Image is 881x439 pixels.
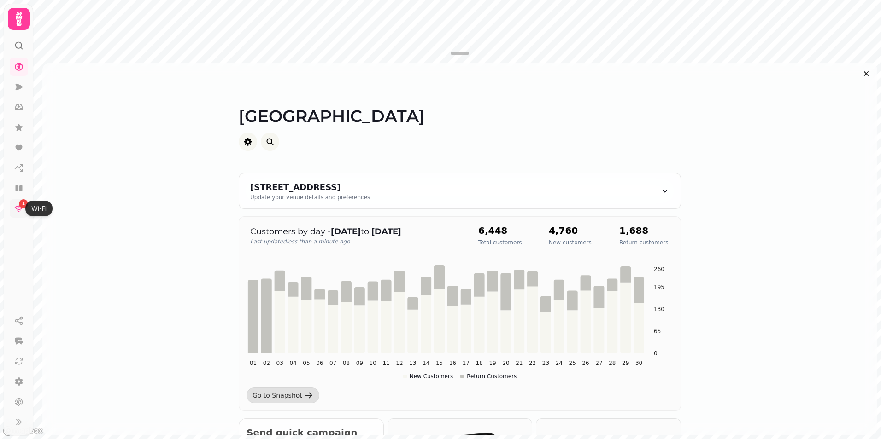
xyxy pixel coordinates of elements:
[250,360,257,366] tspan: 01
[3,426,43,436] a: Mapbox logo
[423,360,429,366] tspan: 14
[247,387,319,403] a: Go to Snapshot
[654,350,658,357] tspan: 0
[463,360,470,366] tspan: 17
[835,395,881,439] iframe: Chat Widget
[582,360,589,366] tspan: 26
[409,360,416,366] tspan: 13
[22,201,25,207] span: 1
[622,360,629,366] tspan: 29
[250,181,370,194] div: [STREET_ADDRESS]
[478,239,522,246] p: Total customers
[289,360,296,366] tspan: 04
[489,360,496,366] tspan: 19
[460,373,517,380] div: Return Customers
[549,224,592,237] h2: 4,760
[25,201,53,216] div: Wi-Fi
[569,360,576,366] tspan: 25
[396,360,403,366] tspan: 12
[502,360,509,366] tspan: 20
[529,360,536,366] tspan: 22
[316,360,323,366] tspan: 06
[476,360,483,366] tspan: 18
[250,238,460,245] p: Last updated less than a minute ago
[371,226,401,237] strong: [DATE]
[654,284,664,290] tspan: 195
[303,360,310,366] tspan: 05
[356,360,363,366] tspan: 09
[403,373,453,380] div: New Customers
[619,239,668,246] p: Return customers
[250,194,370,201] div: Update your venue details and preferences
[382,360,389,366] tspan: 11
[516,360,523,366] tspan: 21
[635,360,642,366] tspan: 30
[556,360,563,366] tspan: 24
[250,225,460,238] p: Customers by day - to
[239,85,681,125] h1: [GEOGRAPHIC_DATA]
[542,360,549,366] tspan: 23
[370,360,376,366] tspan: 10
[263,360,270,366] tspan: 02
[859,66,874,81] button: Close drawer
[331,226,361,237] strong: [DATE]
[10,199,28,218] a: 1
[343,360,350,366] tspan: 08
[329,360,336,366] tspan: 07
[619,224,668,237] h2: 1,688
[247,426,376,439] h2: Send quick campaign
[654,306,664,312] tspan: 130
[253,391,302,400] div: Go to Snapshot
[654,328,661,335] tspan: 65
[478,224,522,237] h2: 6,448
[609,360,616,366] tspan: 28
[276,360,283,366] tspan: 03
[436,360,443,366] tspan: 15
[549,239,592,246] p: New customers
[595,360,602,366] tspan: 27
[449,360,456,366] tspan: 16
[654,266,664,272] tspan: 260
